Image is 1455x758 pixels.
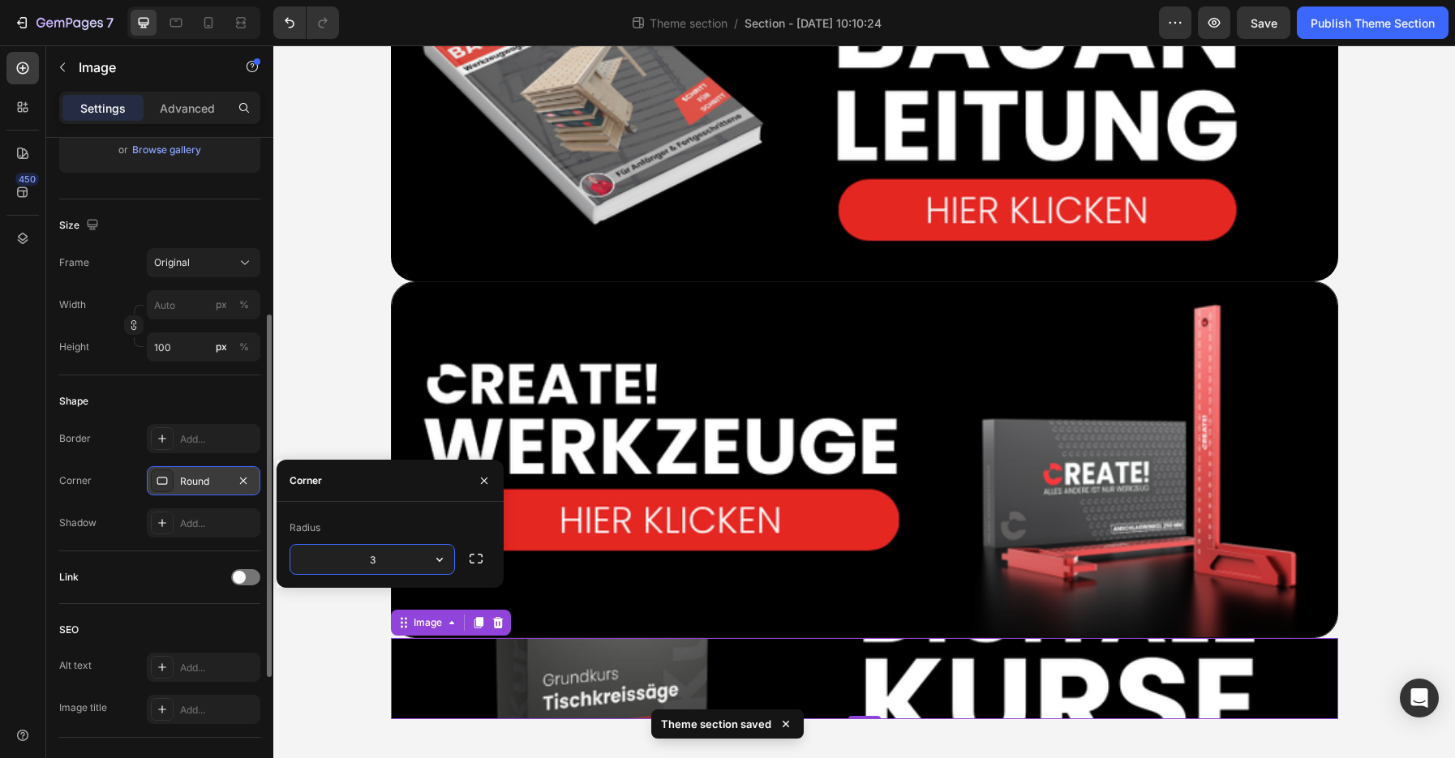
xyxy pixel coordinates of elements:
p: Settings [80,100,126,117]
button: % [212,337,231,357]
div: Undo/Redo [273,6,339,39]
div: Shape [59,394,88,409]
button: Publish Theme Section [1297,6,1449,39]
div: Open Intercom Messenger [1400,679,1439,717]
span: Section - [DATE] 10:10:24 [745,15,882,32]
div: % [239,340,249,354]
div: % [239,298,249,312]
div: Corner [59,473,92,488]
p: 7 [106,13,114,32]
div: Link [59,570,79,585]
img: gempages_535224069939790672-55a152ec-fea5-4ab7-8028-d11349b45c2f.png [118,236,1065,593]
div: Corner [290,473,322,488]
button: px [234,337,254,357]
span: or [118,140,128,160]
button: 7 [6,6,121,39]
span: Save [1251,16,1277,30]
div: Add... [180,516,256,531]
div: Radius [290,520,320,535]
div: Add... [180,432,256,447]
div: 450 [15,173,39,186]
div: Round [180,474,227,489]
label: Height [59,340,89,354]
div: Alt text [59,658,92,673]
label: Frame [59,255,89,270]
div: Image title [59,700,107,715]
div: Size [59,215,102,237]
span: Theme section [646,15,731,32]
button: % [212,295,231,315]
div: px [216,340,227,354]
p: Advanced [160,100,215,117]
div: Shadow [59,516,97,530]
span: Original [154,255,190,270]
button: Save [1237,6,1290,39]
div: Image [137,570,172,585]
button: Browse gallery [131,142,202,158]
div: Browse gallery [132,143,201,157]
iframe: Design area [273,45,1455,758]
span: / [734,15,738,32]
p: Image [79,58,217,77]
div: Publish Theme Section [1311,15,1435,32]
input: px% [147,290,260,319]
label: Width [59,298,86,312]
input: Auto [290,545,454,574]
div: SEO [59,623,79,637]
div: Add... [180,703,256,717]
input: px% [147,332,260,362]
button: px [234,295,254,315]
div: Border [59,431,91,446]
button: Original [147,248,260,277]
div: Add... [180,661,256,675]
p: Theme section saved [661,716,771,732]
img: gempages_535224069939790672-54a87409-d3de-498e-8c19-cb3e6487b6fa.png [118,593,1065,674]
div: px [216,298,227,312]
